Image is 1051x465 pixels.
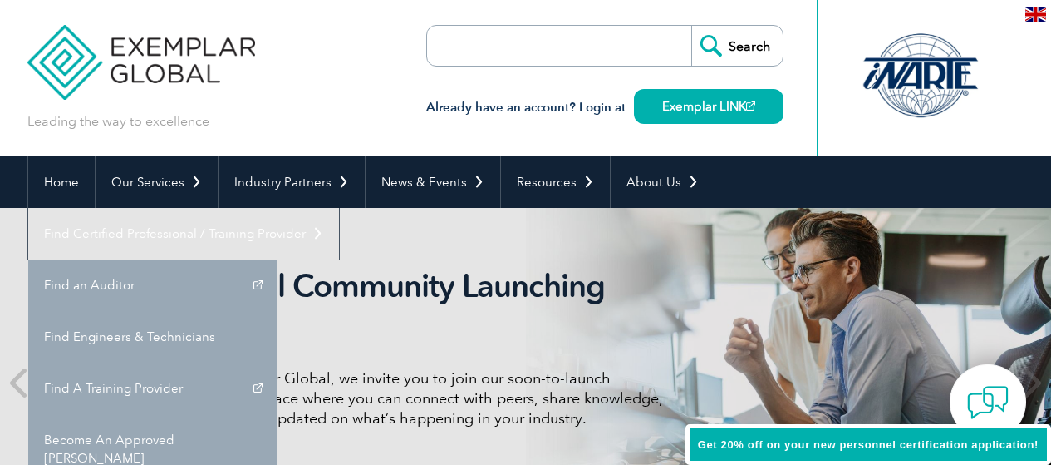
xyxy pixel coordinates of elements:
[28,156,95,208] a: Home
[28,208,339,260] a: Find Certified Professional / Training Provider
[52,267,675,344] h2: Exemplar Global Community Launching Soon
[28,260,277,311] a: Find an Auditor
[366,156,500,208] a: News & Events
[426,97,783,118] h3: Already have an account? Login at
[27,112,209,131] p: Leading the way to excellence
[1025,7,1046,22] img: en
[698,438,1039,451] span: Get 20% off on your new personnel certification application!
[96,156,218,208] a: Our Services
[634,89,783,124] a: Exemplar LINK
[28,311,277,363] a: Find Engineers & Technicians
[746,101,755,111] img: open_square.png
[28,363,277,414] a: Find A Training Provider
[691,26,783,66] input: Search
[219,156,365,208] a: Industry Partners
[501,156,610,208] a: Resources
[52,369,675,428] p: As a valued member of Exemplar Global, we invite you to join our soon-to-launch Community—a fun, ...
[611,156,715,208] a: About Us
[967,382,1009,423] img: contact-chat.png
